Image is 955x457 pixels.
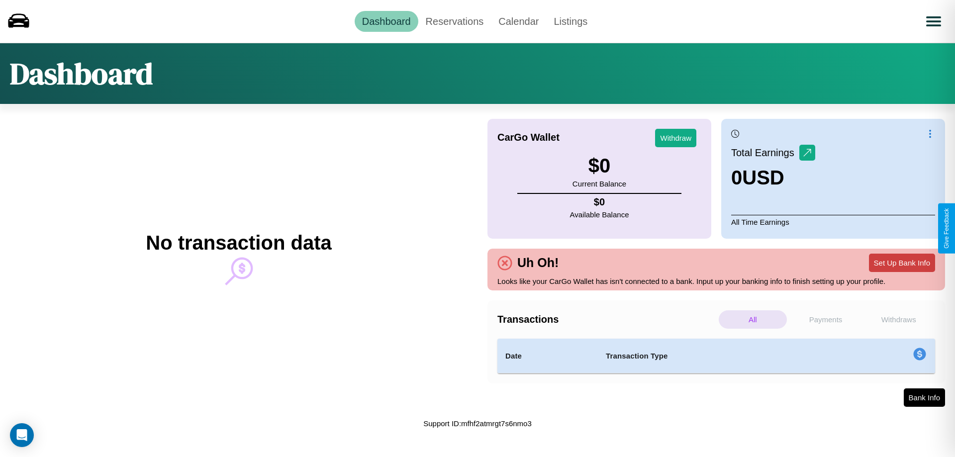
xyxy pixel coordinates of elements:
[573,177,626,190] p: Current Balance
[731,144,799,162] p: Total Earnings
[497,314,716,325] h4: Transactions
[423,417,532,430] p: Support ID: mfhf2atmrgt7s6nmo3
[491,11,546,32] a: Calendar
[10,53,153,94] h1: Dashboard
[10,423,34,447] div: Open Intercom Messenger
[546,11,595,32] a: Listings
[864,310,933,329] p: Withdraws
[731,167,815,189] h3: 0 USD
[512,256,564,270] h4: Uh Oh!
[719,310,787,329] p: All
[904,388,945,407] button: Bank Info
[497,132,560,143] h4: CarGo Wallet
[573,155,626,177] h3: $ 0
[146,232,331,254] h2: No transaction data
[355,11,418,32] a: Dashboard
[505,350,590,362] h4: Date
[570,208,629,221] p: Available Balance
[792,310,860,329] p: Payments
[606,350,832,362] h4: Transaction Type
[497,339,935,373] table: simple table
[869,254,935,272] button: Set Up Bank Info
[731,215,935,229] p: All Time Earnings
[920,7,948,35] button: Open menu
[943,208,950,249] div: Give Feedback
[497,274,935,288] p: Looks like your CarGo Wallet has isn't connected to a bank. Input up your banking info to finish ...
[570,196,629,208] h4: $ 0
[418,11,491,32] a: Reservations
[655,129,696,147] button: Withdraw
